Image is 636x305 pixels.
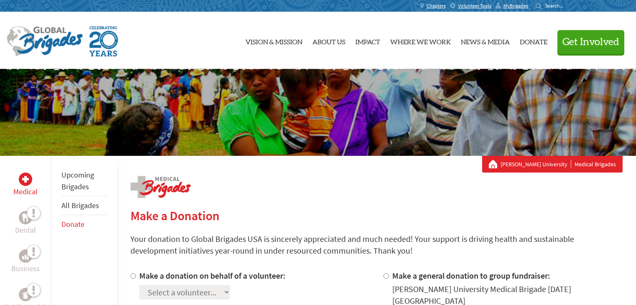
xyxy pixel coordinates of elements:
[22,253,29,259] img: Business
[19,173,32,186] div: Medical
[139,270,286,281] label: Make a donation on behalf of a volunteer:
[458,3,491,9] span: Volunteer Tools
[15,224,36,236] p: Dental
[61,166,107,196] li: Upcoming Brigades
[312,19,345,62] a: About Us
[520,19,547,62] a: Donate
[61,215,107,234] li: Donate
[15,211,36,236] a: DentalDental
[427,3,446,9] span: Chapters
[489,160,616,168] div: Medical Brigades
[22,290,29,299] img: Public Health
[13,173,38,198] a: MedicalMedical
[61,170,94,191] a: Upcoming Brigades
[13,186,38,198] p: Medical
[557,30,624,54] button: Get Involved
[7,26,83,56] img: Global Brigades Logo
[61,219,84,229] a: Donate
[501,160,571,168] a: [PERSON_NAME] University
[61,201,99,210] a: All Brigades
[19,249,32,263] div: Business
[390,19,451,62] a: Where We Work
[130,233,623,257] p: Your donation to Global Brigades USA is sincerely appreciated and much needed! Your support is dr...
[130,208,623,223] h2: Make a Donation
[61,196,107,215] li: All Brigades
[503,3,528,9] span: MyBrigades
[19,288,32,301] div: Public Health
[355,19,380,62] a: Impact
[11,249,40,274] a: BusinessBusiness
[245,19,302,62] a: Vision & Mission
[130,176,191,198] img: logo-medical.png
[22,176,29,183] img: Medical
[11,263,40,274] p: Business
[392,270,550,281] label: Make a general donation to group fundraiser:
[461,19,510,62] a: News & Media
[89,26,118,56] img: Global Brigades Celebrating 20 Years
[545,3,569,9] input: Search...
[562,37,619,47] span: Get Involved
[22,213,29,221] img: Dental
[19,211,32,224] div: Dental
